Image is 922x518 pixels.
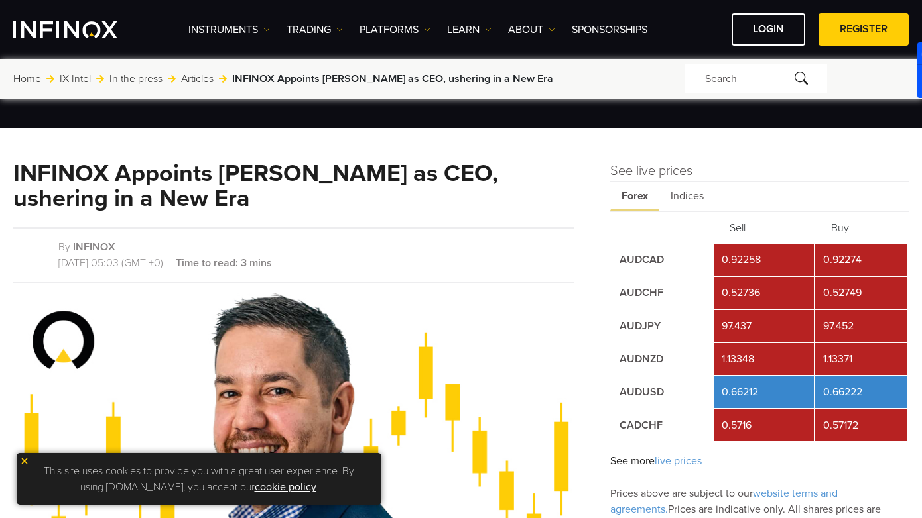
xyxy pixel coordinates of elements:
td: 97.437 [714,310,815,342]
td: 0.66222 [815,376,907,408]
img: arrow-right [219,75,227,83]
img: yellow close icon [20,456,29,466]
td: 97.452 [815,310,907,342]
span: By [58,240,70,254]
td: AUDCAD [612,244,712,276]
td: 0.52749 [815,277,907,309]
td: 0.92258 [714,244,815,276]
a: PLATFORMS [360,22,430,38]
a: INFINOX Logo [13,21,149,38]
a: LOGIN [732,13,805,46]
td: AUDNZD [612,343,712,375]
a: Home [13,71,41,87]
td: 0.92274 [815,244,907,276]
a: REGISTER [819,13,909,46]
a: Articles [181,71,214,87]
td: 1.13348 [714,343,815,375]
div: See more [610,442,909,480]
img: arrow-right [96,75,104,83]
td: 0.66212 [714,376,815,408]
td: 0.57172 [815,409,907,441]
td: AUDCHF [612,277,712,309]
h1: INFINOX Appoints Lee Holmes as CEO, ushering in a New Era [13,161,574,211]
td: 0.5716 [714,409,815,441]
td: AUDUSD [612,376,712,408]
th: Buy [815,213,907,242]
span: Time to read: 3 mins [173,256,272,270]
img: arrow-right [168,75,176,83]
a: ABOUT [508,22,555,38]
a: Learn [447,22,492,38]
a: cookie policy [255,480,316,493]
a: TRADING [287,22,343,38]
h4: See live prices [610,161,909,181]
span: INFINOX Appoints [PERSON_NAME] as CEO, ushering in a New Era [232,71,553,87]
div: Search [685,64,827,93]
span: Indices [659,182,715,211]
img: arrow-right [46,75,54,83]
a: INFINOX [73,240,115,254]
td: 1.13371 [815,343,907,375]
td: AUDJPY [612,310,712,342]
a: In the press [109,71,163,87]
span: [DATE] 05:03 (GMT +0) [58,256,170,270]
a: Instruments [188,22,270,38]
p: This site uses cookies to provide you with a great user experience. By using [DOMAIN_NAME], you a... [23,460,375,498]
a: IX Intel [60,71,91,87]
td: CADCHF [612,409,712,441]
th: Sell [714,213,815,242]
a: SPONSORSHIPS [572,22,647,38]
td: 0.52736 [714,277,815,309]
span: live prices [655,454,702,468]
span: Forex [610,182,659,211]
